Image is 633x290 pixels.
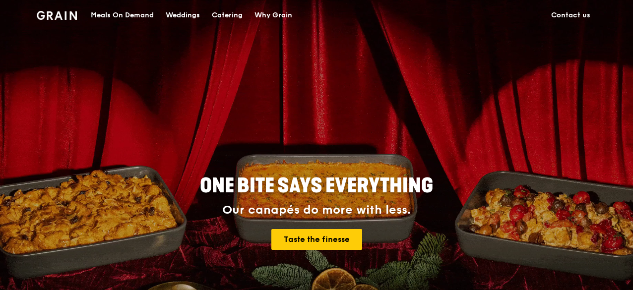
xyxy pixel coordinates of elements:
a: Contact us [545,0,596,30]
a: Weddings [160,0,206,30]
div: Why Grain [254,0,292,30]
span: ONE BITE SAYS EVERYTHING [200,174,433,198]
a: Taste the finesse [271,229,362,250]
div: Meals On Demand [91,0,154,30]
div: Weddings [166,0,200,30]
div: Catering [212,0,243,30]
img: Grain [37,11,77,20]
a: Why Grain [249,0,298,30]
a: Catering [206,0,249,30]
div: Our canapés do more with less. [138,203,495,217]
